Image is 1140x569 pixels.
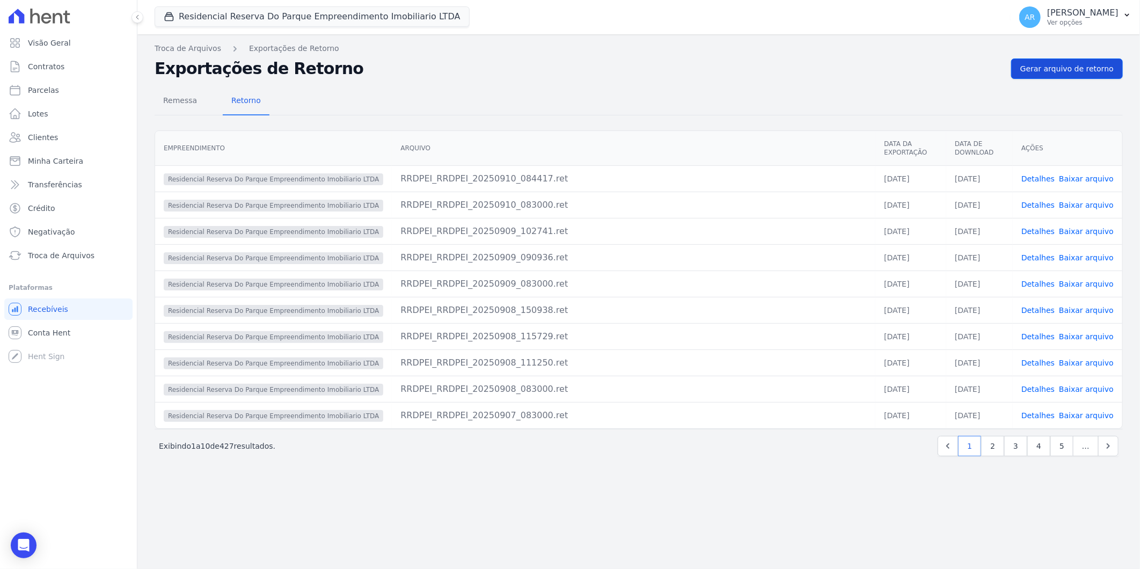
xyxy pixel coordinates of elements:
[400,199,867,211] div: RRDPEI_RRDPEI_20250910_083000.ret
[1021,201,1055,209] a: Detalhes
[946,376,1013,402] td: [DATE]
[223,87,269,115] a: Retorno
[28,108,48,119] span: Lotes
[400,330,867,343] div: RRDPEI_RRDPEI_20250908_115729.ret
[946,131,1013,166] th: Data de Download
[946,297,1013,323] td: [DATE]
[946,349,1013,376] td: [DATE]
[28,85,59,96] span: Parcelas
[220,442,234,450] span: 427
[875,271,946,297] td: [DATE]
[28,250,94,261] span: Troca de Arquivos
[1059,359,1114,367] a: Baixar arquivo
[1047,18,1119,27] p: Ver opções
[4,322,133,344] a: Conta Hent
[28,61,64,72] span: Contratos
[1059,174,1114,183] a: Baixar arquivo
[164,358,383,369] span: Residencial Reserva Do Parque Empreendimento Imobiliario LTDA
[157,90,203,111] span: Remessa
[946,192,1013,218] td: [DATE]
[1059,411,1114,420] a: Baixar arquivo
[392,131,875,166] th: Arquivo
[1021,385,1055,393] a: Detalhes
[4,127,133,148] a: Clientes
[875,218,946,244] td: [DATE]
[1021,280,1055,288] a: Detalhes
[28,227,75,237] span: Negativação
[225,90,267,111] span: Retorno
[1025,13,1035,21] span: AR
[1021,332,1055,341] a: Detalhes
[164,331,383,343] span: Residencial Reserva Do Parque Empreendimento Imobiliario LTDA
[946,323,1013,349] td: [DATE]
[155,43,221,54] a: Troca de Arquivos
[875,323,946,349] td: [DATE]
[875,165,946,192] td: [DATE]
[400,172,867,185] div: RRDPEI_RRDPEI_20250910_084417.ret
[28,179,82,190] span: Transferências
[1004,436,1027,456] a: 3
[958,436,981,456] a: 1
[400,383,867,396] div: RRDPEI_RRDPEI_20250908_083000.ret
[4,198,133,219] a: Crédito
[1021,411,1055,420] a: Detalhes
[4,174,133,195] a: Transferências
[875,244,946,271] td: [DATE]
[191,442,196,450] span: 1
[400,409,867,422] div: RRDPEI_RRDPEI_20250907_083000.ret
[1013,131,1122,166] th: Ações
[946,402,1013,428] td: [DATE]
[875,376,946,402] td: [DATE]
[875,192,946,218] td: [DATE]
[400,304,867,317] div: RRDPEI_RRDPEI_20250908_150938.ret
[4,32,133,54] a: Visão Geral
[1059,306,1114,315] a: Baixar arquivo
[400,225,867,238] div: RRDPEI_RRDPEI_20250909_102741.ret
[946,218,1013,244] td: [DATE]
[4,56,133,77] a: Contratos
[155,43,1123,54] nav: Breadcrumb
[1059,201,1114,209] a: Baixar arquivo
[1073,436,1099,456] span: …
[1047,8,1119,18] p: [PERSON_NAME]
[1011,2,1140,32] button: AR [PERSON_NAME] Ver opções
[400,251,867,264] div: RRDPEI_RRDPEI_20250909_090936.ret
[11,532,36,558] div: Open Intercom Messenger
[4,79,133,101] a: Parcelas
[1059,280,1114,288] a: Baixar arquivo
[155,59,1003,78] h2: Exportações de Retorno
[4,298,133,320] a: Recebíveis
[1021,253,1055,262] a: Detalhes
[1020,63,1114,74] span: Gerar arquivo de retorno
[249,43,339,54] a: Exportações de Retorno
[875,297,946,323] td: [DATE]
[155,131,392,166] th: Empreendimento
[4,103,133,125] a: Lotes
[1050,436,1073,456] a: 5
[4,221,133,243] a: Negativação
[155,87,269,115] nav: Tab selector
[155,6,470,27] button: Residencial Reserva Do Parque Empreendimento Imobiliario LTDA
[164,305,383,317] span: Residencial Reserva Do Parque Empreendimento Imobiliario LTDA
[400,356,867,369] div: RRDPEI_RRDPEI_20250908_111250.ret
[875,402,946,428] td: [DATE]
[28,304,68,315] span: Recebíveis
[28,132,58,143] span: Clientes
[164,252,383,264] span: Residencial Reserva Do Parque Empreendimento Imobiliario LTDA
[1027,436,1050,456] a: 4
[164,410,383,422] span: Residencial Reserva Do Parque Empreendimento Imobiliario LTDA
[1021,174,1055,183] a: Detalhes
[9,281,128,294] div: Plataformas
[946,165,1013,192] td: [DATE]
[4,245,133,266] a: Troca de Arquivos
[201,442,210,450] span: 10
[28,327,70,338] span: Conta Hent
[938,436,958,456] a: Previous
[164,200,383,211] span: Residencial Reserva Do Parque Empreendimento Imobiliario LTDA
[1059,227,1114,236] a: Baixar arquivo
[28,203,55,214] span: Crédito
[4,150,133,172] a: Minha Carteira
[164,279,383,290] span: Residencial Reserva Do Parque Empreendimento Imobiliario LTDA
[981,436,1004,456] a: 2
[875,349,946,376] td: [DATE]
